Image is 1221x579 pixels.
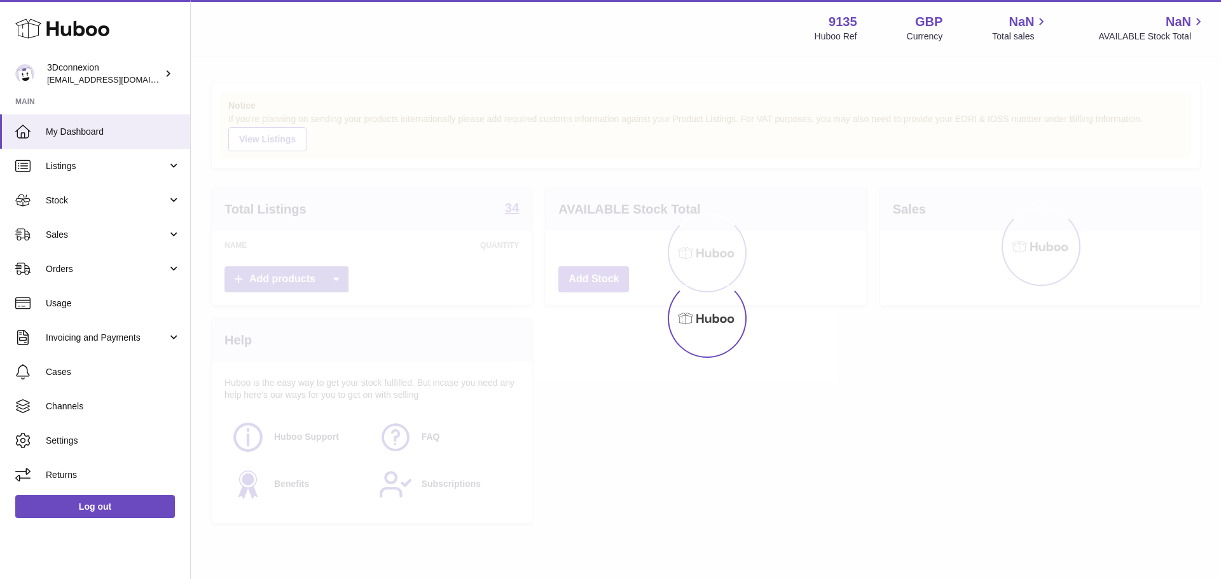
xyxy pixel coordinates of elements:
strong: GBP [915,13,942,31]
span: [EMAIL_ADDRESS][DOMAIN_NAME] [47,74,187,85]
span: Settings [46,435,181,447]
span: Cases [46,366,181,378]
span: NaN [1166,13,1191,31]
span: Usage [46,297,181,310]
span: My Dashboard [46,126,181,138]
a: NaN AVAILABLE Stock Total [1098,13,1206,43]
span: Total sales [992,31,1049,43]
strong: 9135 [829,13,857,31]
span: Orders [46,263,167,275]
a: NaN Total sales [992,13,1049,43]
span: Listings [46,160,167,172]
span: Returns [46,469,181,481]
div: Currency [907,31,943,43]
span: Stock [46,194,167,207]
span: AVAILABLE Stock Total [1098,31,1206,43]
div: Huboo Ref [815,31,857,43]
span: Channels [46,400,181,412]
span: Invoicing and Payments [46,332,167,344]
span: NaN [1009,13,1034,31]
div: 3Dconnexion [47,62,162,86]
a: Log out [15,495,175,518]
img: order_eu@3dconnexion.com [15,64,34,83]
span: Sales [46,229,167,241]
